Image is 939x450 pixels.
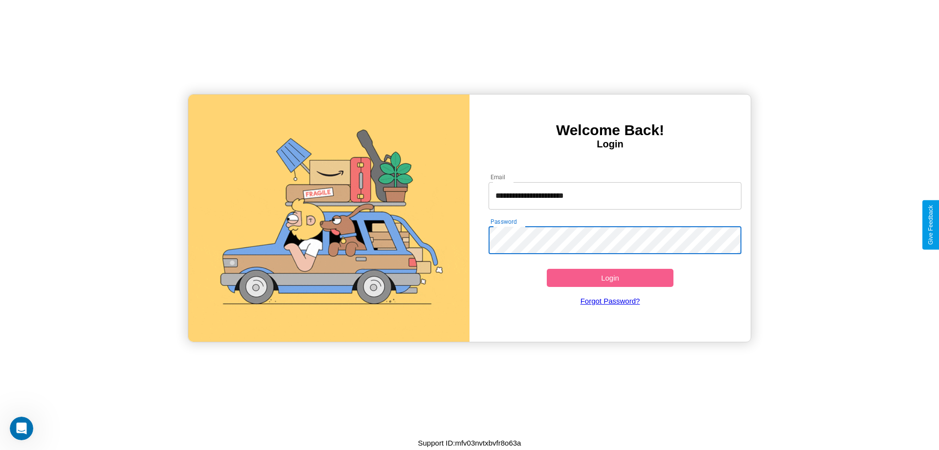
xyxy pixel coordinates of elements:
label: Email [491,173,506,181]
h4: Login [469,139,751,150]
button: Login [547,269,673,287]
img: gif [188,95,469,342]
p: Support ID: mfv03nvtxbvfr8o63a [418,436,521,450]
div: Give Feedback [927,205,934,245]
a: Forgot Password? [484,287,737,315]
iframe: Intercom live chat [10,417,33,440]
label: Password [491,217,516,226]
h3: Welcome Back! [469,122,751,139]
